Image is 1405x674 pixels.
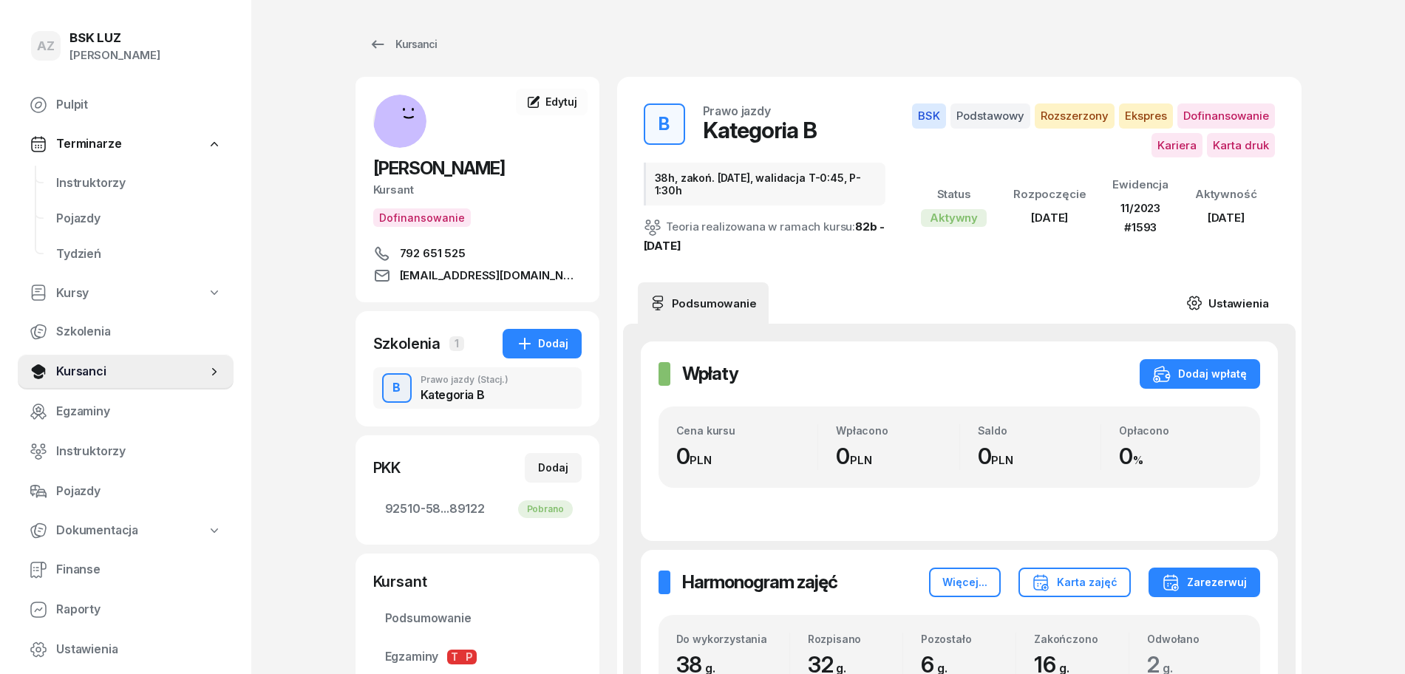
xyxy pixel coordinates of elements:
span: Kursy [56,284,89,303]
button: Dodaj [525,453,582,483]
a: Tydzień [44,236,234,272]
div: Więcej... [942,573,987,591]
a: Edytuj [516,89,587,115]
span: Instruktorzy [56,174,222,193]
h2: Harmonogram zajęć [682,571,837,594]
a: Kursanci [355,30,450,59]
span: AZ [37,40,55,52]
span: Terminarze [56,135,121,154]
div: Karta zajęć [1032,573,1117,591]
span: 1 [449,336,464,351]
small: % [1133,453,1143,467]
div: Wpłacono [836,424,959,437]
div: PKK [373,457,401,478]
span: P [462,650,477,664]
small: PLN [991,453,1013,467]
div: 0 [676,443,818,470]
div: Dodaj [516,335,568,353]
div: Prawo jazdy [703,105,771,117]
span: Dofinansowanie [1177,103,1275,129]
div: B [387,375,406,401]
div: Kategoria B [703,117,817,143]
span: (Stacj.) [477,375,508,384]
button: B [644,103,685,145]
div: Teoria realizowana w ramach kursu: [644,217,886,256]
span: Egzaminy [385,647,570,667]
a: Pojazdy [44,201,234,236]
span: Ekspres [1119,103,1173,129]
div: 0 [1119,443,1242,470]
div: [DATE] [1195,208,1257,228]
button: Dofinansowanie [373,208,471,227]
a: Szkolenia [18,314,234,350]
button: Zarezerwuj [1149,568,1260,597]
a: Podsumowanie [638,282,769,324]
div: Aktywny [921,209,987,227]
div: Zakończono [1034,633,1129,645]
a: Instruktorzy [18,434,234,469]
div: Kursant [373,571,582,592]
a: Ustawienia [18,632,234,667]
span: Kariera [1151,133,1202,158]
span: Podsumowanie [385,609,570,628]
div: Dodaj wpłatę [1153,365,1247,383]
span: Edytuj [545,95,576,108]
a: 92510-58...89122Pobrano [373,491,582,527]
button: Dodaj wpłatę [1140,359,1260,389]
button: B [382,373,412,403]
a: Egzaminy [18,394,234,429]
div: Aktywność [1195,185,1257,204]
a: Finanse [18,552,234,588]
div: Ewidencja [1112,175,1168,194]
span: T [447,650,462,664]
span: BSK [912,103,946,129]
div: Cena kursu [676,424,818,437]
div: Rozpisano [808,633,902,645]
button: BPrawo jazdy(Stacj.)Kategoria B [373,367,582,409]
div: 38h, zakoń. [DATE], walidacja T-0:45, P-1:30h [644,163,886,205]
a: Kursanci [18,354,234,389]
span: Dokumentacja [56,521,138,540]
button: Karta zajęć [1018,568,1131,597]
a: Pojazdy [18,474,234,509]
div: 0 [978,443,1101,470]
span: Kursanci [56,362,207,381]
small: PLN [850,453,872,467]
a: Podsumowanie [373,601,582,636]
span: [PERSON_NAME] [373,157,505,179]
span: Karta druk [1207,133,1275,158]
span: Instruktorzy [56,442,222,461]
div: Status [921,185,987,204]
span: Finanse [56,560,222,579]
div: 11/2023 #1593 [1112,199,1168,236]
a: Kursy [18,276,234,310]
button: BSKPodstawowyRozszerzonyEkspresDofinansowanieKarieraKarta druk [903,103,1274,157]
a: Instruktorzy [44,166,234,201]
div: Szkolenia [373,333,441,354]
div: Pozostało [921,633,1016,645]
div: Dodaj [538,459,568,477]
span: Tydzień [56,245,222,264]
a: Dokumentacja [18,514,234,548]
span: 92510-58...89122 [385,500,570,519]
span: Pojazdy [56,209,222,228]
span: 792 651 525 [400,245,466,262]
h2: Wpłaty [682,362,738,386]
span: Pulpit [56,95,222,115]
span: [EMAIL_ADDRESS][DOMAIN_NAME] [400,267,582,285]
div: B [653,109,676,139]
div: Opłacono [1119,424,1242,437]
a: Ustawienia [1174,282,1280,324]
a: Raporty [18,592,234,627]
span: Podstawowy [950,103,1030,129]
div: Do wykorzystania [676,633,789,645]
div: Kursanci [369,35,437,53]
div: Kategoria B [421,389,508,401]
div: Prawo jazdy [421,375,508,384]
button: Dodaj [503,329,582,358]
span: Rozszerzony [1035,103,1115,129]
div: Pobrano [518,500,573,518]
small: PLN [690,453,712,467]
div: Kursant [373,180,582,200]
